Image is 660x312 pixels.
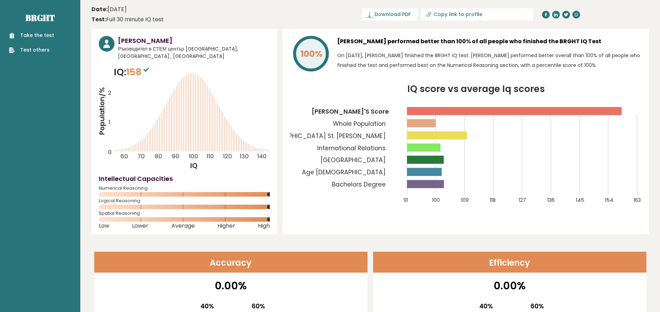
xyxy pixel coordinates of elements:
h4: Intellectual Capacities [99,174,270,183]
h3: [PERSON_NAME] [118,36,270,45]
tspan: [GEOGRAPHIC_DATA] [320,156,386,164]
tspan: 110 [207,152,214,161]
tspan: 118 [490,197,496,204]
tspan: 136 [547,197,555,204]
tspan: International Relations [317,144,386,152]
p: 0.00% [378,278,642,294]
tspan: 130 [240,152,249,161]
p: 0.00% [99,278,363,294]
tspan: 0 [108,148,112,157]
p: On [DATE], [PERSON_NAME] finished the BRGHT IQ test. [PERSON_NAME] performed better overall than ... [337,51,642,70]
div: Full 30 minute IQ test [91,15,164,24]
tspan: 1 [109,118,110,126]
tspan: 2 [108,89,111,97]
tspan: [GEOGRAPHIC_DATA] St. [PERSON_NAME] [261,132,386,140]
tspan: 163 [633,197,641,204]
tspan: 145 [576,197,585,204]
tspan: Age [DEMOGRAPHIC_DATA] [302,168,386,176]
header: Efficiency [373,252,646,273]
tspan: 60 [120,152,128,161]
tspan: 109 [461,197,469,204]
tspan: [PERSON_NAME]'S Score [312,107,389,116]
tspan: Population/% [97,87,107,135]
time: [DATE] [91,5,127,14]
a: Test others [9,46,54,54]
tspan: 90 [172,152,179,161]
tspan: 100 [432,197,440,204]
a: Download PDF [362,8,418,21]
tspan: IQ [190,161,198,171]
b: Test: [91,15,106,23]
span: Higher [217,225,235,227]
tspan: 140 [258,152,267,161]
tspan: 154 [605,197,613,204]
tspan: IQ score vs average Iq scores [408,83,545,95]
span: 158 [126,66,151,78]
tspan: 80 [155,152,163,161]
tspan: Bachelors Degree [332,180,386,189]
p: IQ: [114,65,151,79]
a: Take the test [9,32,54,39]
span: Average [171,225,195,227]
tspan: 100% [301,48,322,60]
span: Logical Reasoning [99,199,270,202]
tspan: 120 [223,152,232,161]
tspan: 70 [138,152,145,161]
h3: [PERSON_NAME] performed better than 100% of all people who finished the BRGHT IQ Test [337,36,642,47]
b: Date: [91,5,107,13]
tspan: Whole Population [333,120,386,128]
tspan: 127 [519,197,526,204]
span: High [258,225,270,227]
tspan: 91 [403,197,408,204]
tspan: 100 [189,152,198,161]
span: Spatial Reasoning [99,212,270,215]
span: Low [99,225,109,227]
header: Accuracy [94,252,368,273]
span: Numerical Reasoning [99,187,270,190]
a: Brght [25,12,55,23]
span: Lower [132,225,148,227]
span: Download PDF [375,11,411,18]
span: Ръководител в СТЕМ център [GEOGRAPHIC_DATA], [GEOGRAPHIC_DATA] , [GEOGRAPHIC_DATA] [118,45,270,60]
